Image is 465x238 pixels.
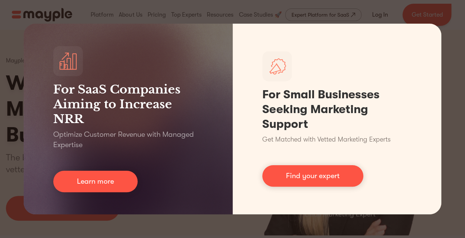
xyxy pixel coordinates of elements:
p: Optimize Customer Revenue with Managed Expertise [53,129,203,150]
h3: For SaaS Companies Aiming to Increase NRR [53,82,203,126]
a: Find your expert [262,165,363,187]
h1: For Small Businesses Seeking Marketing Support [262,87,412,132]
p: Get Matched with Vetted Marketing Experts [262,135,391,144]
a: Learn more [53,171,138,192]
